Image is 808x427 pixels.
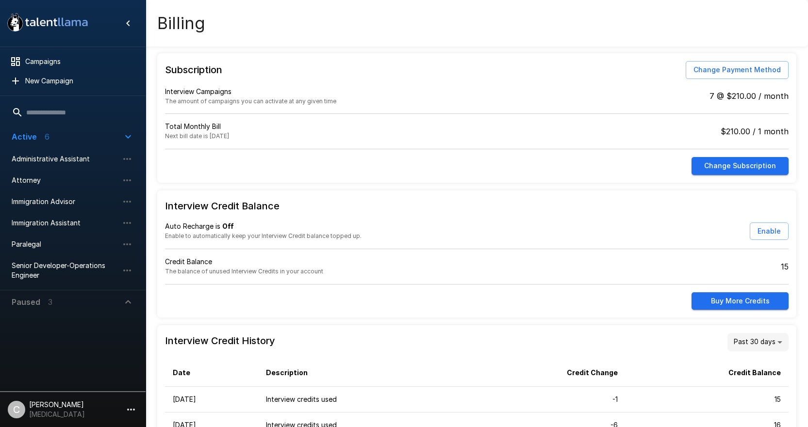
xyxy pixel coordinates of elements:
[165,198,789,214] h6: Interview Credit Balance
[567,368,618,377] b: Credit Change
[686,61,789,79] button: Change Payment Method
[266,368,308,377] b: Description
[165,62,222,78] h6: Subscription
[165,232,362,239] span: Enable to automatically keep your Interview Credit balance topped up.
[727,333,789,351] div: Past 30 days
[165,333,275,351] h6: Interview Credit History
[165,132,229,140] span: Next bill date is [DATE]
[721,126,789,137] p: $210.00 / 1 month
[692,157,789,175] button: Change Subscription
[258,386,466,412] td: Interview credits used
[165,97,336,105] span: The amount of campaigns you can activate at any given time
[173,368,190,377] b: Date
[728,368,781,377] b: Credit Balance
[692,292,789,310] button: Buy More Credits
[165,257,477,267] p: Credit Balance
[626,386,789,412] td: 15
[165,386,258,412] th: [DATE]
[709,90,789,102] p: 7 @ $210.00 / month
[165,122,477,131] p: Total Monthly Bill
[165,221,685,231] p: Auto Recharge is
[157,13,205,33] h4: Billing
[165,268,323,275] span: The balance of unused Interview Credits in your account
[750,222,789,240] button: Enable
[466,386,626,412] td: -1
[222,222,234,230] b: Off
[781,261,789,272] p: 15
[165,87,231,96] p: Interview Campaigns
